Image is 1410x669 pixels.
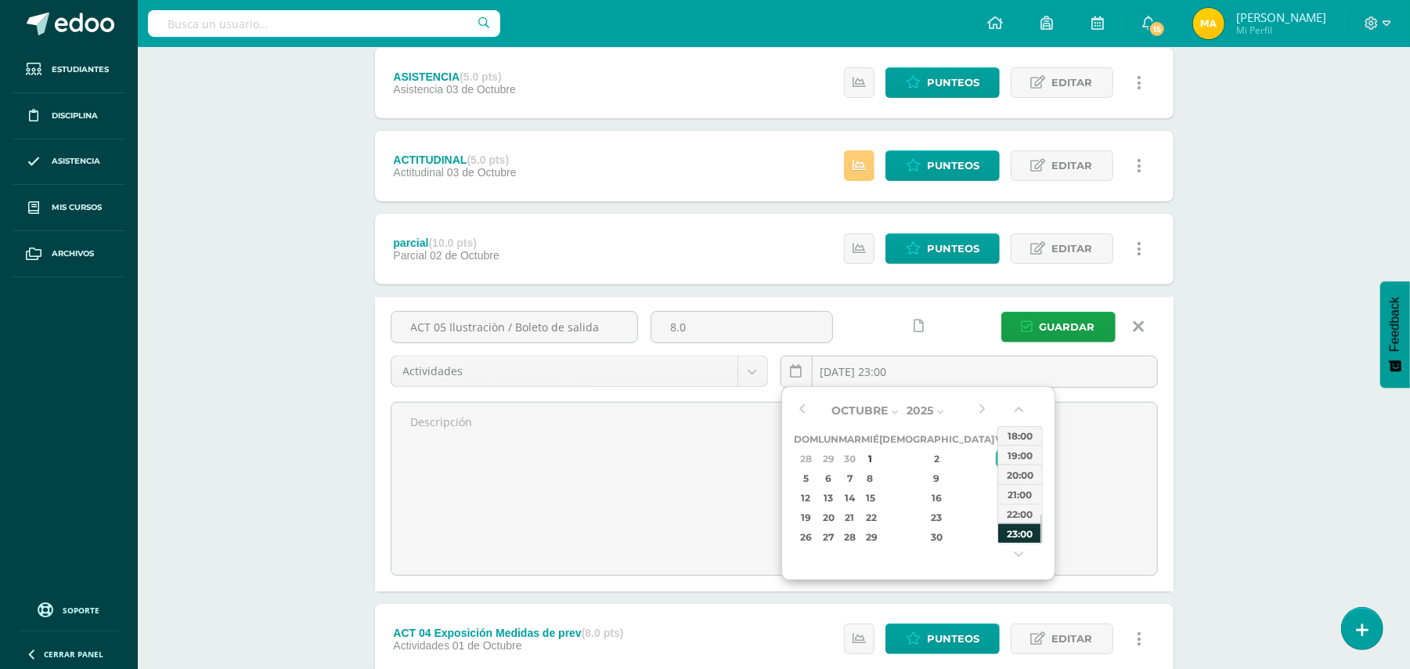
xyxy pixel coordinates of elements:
[820,528,837,546] div: 27
[841,528,859,546] div: 28
[453,639,522,652] span: 01 de Octubre
[430,249,499,262] span: 02 de Octubre
[796,528,816,546] div: 26
[794,429,818,449] th: Dom
[841,508,859,526] div: 21
[891,450,983,468] div: 2
[52,201,102,214] span: Mis cursos
[885,624,1000,654] a: Punteos
[820,450,837,468] div: 29
[13,185,125,231] a: Mis cursos
[863,508,877,526] div: 22
[1052,624,1093,653] span: Editar
[52,110,98,122] span: Disciplina
[996,469,1010,487] div: 10
[1149,20,1166,38] span: 15
[393,237,499,249] div: parcial
[820,508,837,526] div: 20
[891,489,983,507] div: 16
[1380,281,1410,388] button: Feedback - Mostrar encuesta
[863,489,877,507] div: 15
[148,10,500,37] input: Busca un usuario...
[52,248,94,260] span: Archivos
[820,489,837,507] div: 13
[841,469,859,487] div: 7
[1193,8,1224,39] img: 215b9c9539769b3c2cc1c8ca402366c2.png
[996,450,1010,468] div: 3
[393,627,623,639] div: ACT 04 Exposición Medidas de prev
[393,71,515,83] div: ASISTENCIA
[996,489,1010,507] div: 17
[796,508,816,526] div: 19
[63,605,100,616] span: Soporte
[998,504,1042,523] div: 22:00
[1052,151,1093,180] span: Editar
[891,508,983,526] div: 23
[403,356,726,386] span: Actividades
[781,356,1157,387] input: Fecha de entrega
[13,47,125,93] a: Estudiantes
[831,403,888,418] span: Octubre
[841,489,859,507] div: 14
[841,450,859,468] div: 30
[52,63,109,76] span: Estudiantes
[998,425,1042,445] div: 18:00
[19,598,119,620] a: Soporte
[1236,9,1326,25] span: [PERSON_NAME]
[998,484,1042,504] div: 21:00
[582,627,624,639] strong: (8.0 pts)
[393,83,443,96] span: Asistencia
[1052,234,1093,263] span: Editar
[863,450,877,468] div: 1
[1388,297,1402,352] span: Feedback
[927,234,979,263] span: Punteos
[891,469,983,487] div: 9
[391,356,767,386] a: Actividades
[796,489,816,507] div: 12
[996,508,1010,526] div: 24
[460,71,502,83] strong: (5.0 pts)
[818,429,838,449] th: Lun
[863,469,877,487] div: 8
[863,528,877,546] div: 29
[885,150,1000,181] a: Punteos
[907,403,933,418] span: 2025
[998,523,1042,543] div: 23:00
[1052,68,1093,97] span: Editar
[994,429,1012,449] th: Vie
[998,465,1042,484] div: 20:00
[998,445,1042,465] div: 19:00
[467,154,510,166] strong: (5.0 pts)
[796,469,816,487] div: 5
[996,528,1010,546] div: 31
[885,67,1000,98] a: Punteos
[1040,313,1095,342] span: Guardar
[651,312,832,342] input: Puntos máximos
[1001,312,1116,342] button: Guardar
[927,68,979,97] span: Punteos
[446,83,516,96] span: 03 de Octubre
[391,312,637,342] input: Título
[796,450,816,468] div: 28
[393,249,427,262] span: Parcial
[44,649,103,660] span: Cerrar panel
[393,154,516,166] div: ACTITUDINAL
[885,233,1000,264] a: Punteos
[861,429,879,449] th: Mié
[393,166,444,179] span: Actitudinal
[13,231,125,277] a: Archivos
[820,469,837,487] div: 6
[429,237,477,249] strong: (10.0 pts)
[838,429,861,449] th: Mar
[1236,24,1326,37] span: Mi Perfil
[927,624,979,653] span: Punteos
[891,528,983,546] div: 30
[927,151,979,180] span: Punteos
[52,155,100,168] span: Asistencia
[13,93,125,139] a: Disciplina
[447,166,517,179] span: 03 de Octubre
[13,139,125,186] a: Asistencia
[879,429,994,449] th: [DEMOGRAPHIC_DATA]
[393,639,449,652] span: Actividades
